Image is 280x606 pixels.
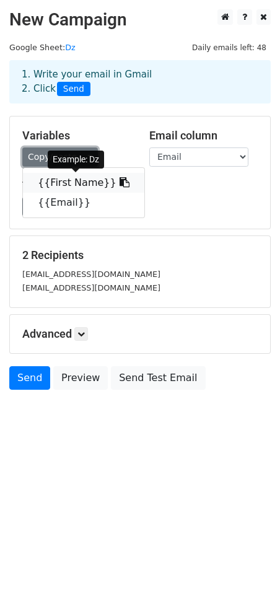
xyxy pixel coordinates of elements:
[149,129,258,143] h5: Email column
[9,366,50,390] a: Send
[22,129,131,143] h5: Variables
[9,9,271,30] h2: New Campaign
[65,43,76,52] a: Dz
[48,151,104,169] div: Example: Dz
[22,147,98,167] a: Copy/paste...
[9,43,76,52] small: Google Sheet:
[22,248,258,262] h5: 2 Recipients
[111,366,205,390] a: Send Test Email
[23,193,144,213] a: {{Email}}
[53,366,108,390] a: Preview
[218,547,280,606] iframe: Chat Widget
[22,327,258,341] h5: Advanced
[12,68,268,96] div: 1. Write your email in Gmail 2. Click
[188,41,271,55] span: Daily emails left: 48
[22,283,160,292] small: [EMAIL_ADDRESS][DOMAIN_NAME]
[188,43,271,52] a: Daily emails left: 48
[57,82,90,97] span: Send
[23,173,144,193] a: {{First Name}}
[218,547,280,606] div: 聊天小组件
[22,270,160,279] small: [EMAIL_ADDRESS][DOMAIN_NAME]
